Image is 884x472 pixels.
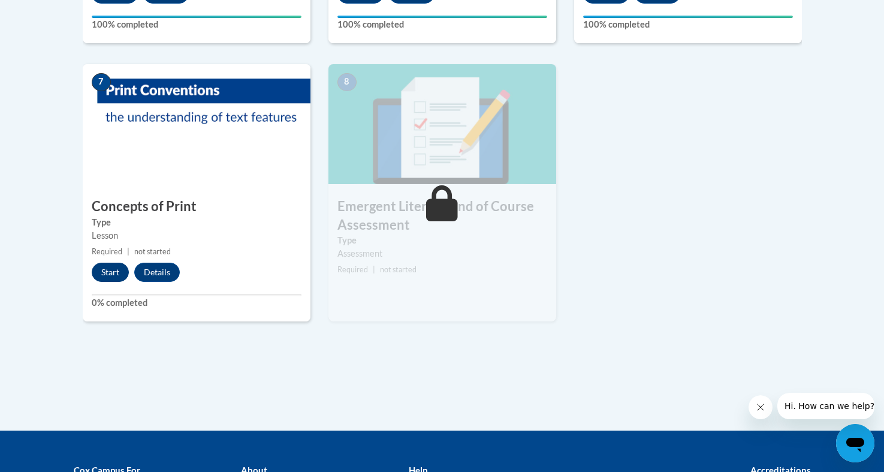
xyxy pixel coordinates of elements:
[836,424,874,462] iframe: Button to launch messaging window
[380,265,417,274] span: not started
[328,64,556,184] img: Course Image
[92,263,129,282] button: Start
[337,247,547,260] div: Assessment
[83,197,310,216] h3: Concepts of Print
[337,265,368,274] span: Required
[92,216,301,229] label: Type
[337,73,357,91] span: 8
[337,18,547,31] label: 100% completed
[92,247,122,256] span: Required
[127,247,129,256] span: |
[749,395,773,419] iframe: Close message
[373,265,375,274] span: |
[337,16,547,18] div: Your progress
[583,16,793,18] div: Your progress
[777,393,874,419] iframe: Message from company
[92,229,301,242] div: Lesson
[92,18,301,31] label: 100% completed
[92,296,301,309] label: 0% completed
[583,18,793,31] label: 100% completed
[337,234,547,247] label: Type
[92,16,301,18] div: Your progress
[328,197,556,235] h3: Emergent Literacy End of Course Assessment
[83,64,310,184] img: Course Image
[134,263,180,282] button: Details
[92,73,111,91] span: 7
[134,247,171,256] span: not started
